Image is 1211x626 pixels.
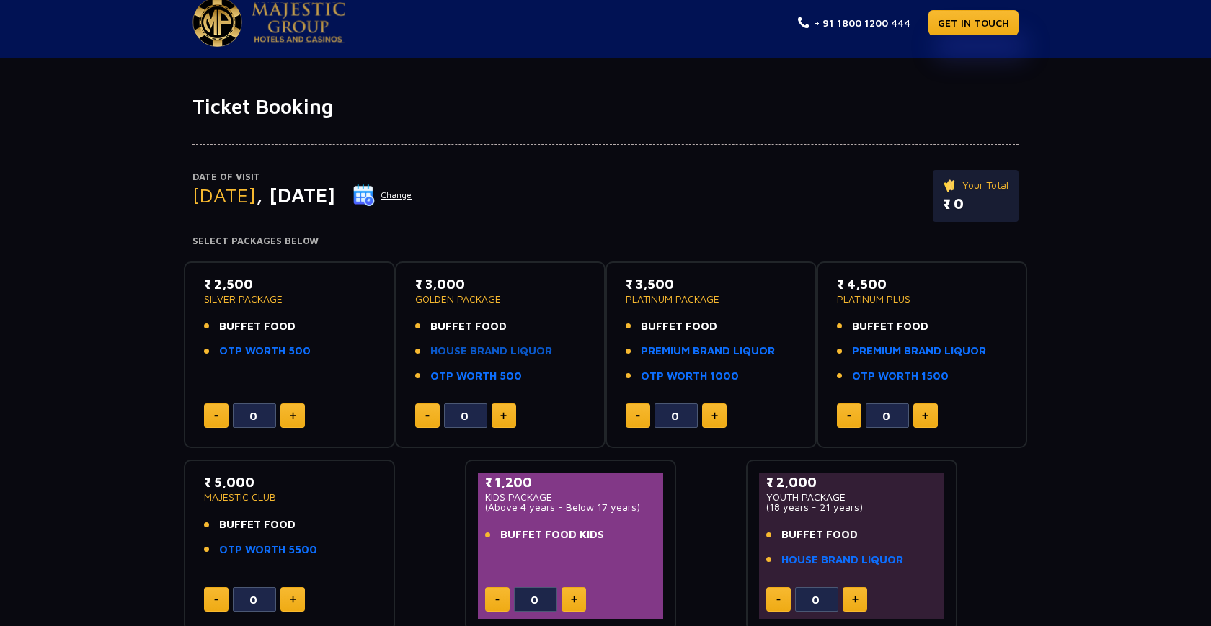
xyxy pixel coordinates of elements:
[943,177,1008,193] p: Your Total
[781,527,858,543] span: BUFFET FOOD
[485,502,656,512] p: (Above 4 years - Below 17 years)
[485,473,656,492] p: ₹ 1,200
[781,552,903,568] a: HOUSE BRAND LIQUOR
[256,183,335,207] span: , [DATE]
[430,368,522,385] a: OTP WORTH 500
[252,2,345,43] img: Majestic Pride
[922,412,928,419] img: plus
[641,343,775,359] a: PREMIUM BRAND LIQUOR
[571,596,577,603] img: plus
[352,184,412,207] button: Change
[415,274,586,294] p: ₹ 3,000
[837,274,1008,294] p: ₹ 4,500
[204,473,375,492] p: ₹ 5,000
[495,599,500,601] img: minus
[852,318,928,335] span: BUFFET FOOD
[219,343,311,359] a: OTP WORTH 500
[219,542,317,558] a: OTP WORTH 5500
[219,318,296,335] span: BUFFET FOOD
[192,94,1019,119] h1: Ticket Booking
[415,294,586,304] p: GOLDEN PACKAGE
[766,473,937,492] p: ₹ 2,000
[852,596,859,603] img: plus
[852,343,986,359] a: PREMIUM BRAND LIQUOR
[204,492,375,502] p: MAJESTIC CLUB
[204,294,375,304] p: SILVER PACKAGE
[641,318,717,335] span: BUFFET FOOD
[192,236,1019,247] h4: Select Packages Below
[204,274,375,294] p: ₹ 2,500
[766,492,937,502] p: YOUTH PACKAGE
[214,415,218,417] img: minus
[192,170,412,184] p: Date of Visit
[500,412,507,419] img: plus
[425,415,430,417] img: minus
[798,15,910,30] a: + 91 1800 1200 444
[430,318,507,335] span: BUFFET FOOD
[485,492,656,502] p: KIDS PACKAGE
[192,183,256,207] span: [DATE]
[943,193,1008,215] p: ₹ 0
[711,412,718,419] img: plus
[776,599,781,601] img: minus
[837,294,1008,304] p: PLATINUM PLUS
[214,599,218,601] img: minus
[219,517,296,533] span: BUFFET FOOD
[430,343,552,359] a: HOUSE BRAND LIQUOR
[290,596,296,603] img: plus
[943,177,958,193] img: ticket
[852,368,949,385] a: OTP WORTH 1500
[641,368,739,385] a: OTP WORTH 1000
[626,274,797,294] p: ₹ 3,500
[500,527,604,543] span: BUFFET FOOD KIDS
[636,415,640,417] img: minus
[290,412,296,419] img: plus
[626,294,797,304] p: PLATINUM PACKAGE
[847,415,851,417] img: minus
[766,502,937,512] p: (18 years - 21 years)
[928,10,1019,35] a: GET IN TOUCH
